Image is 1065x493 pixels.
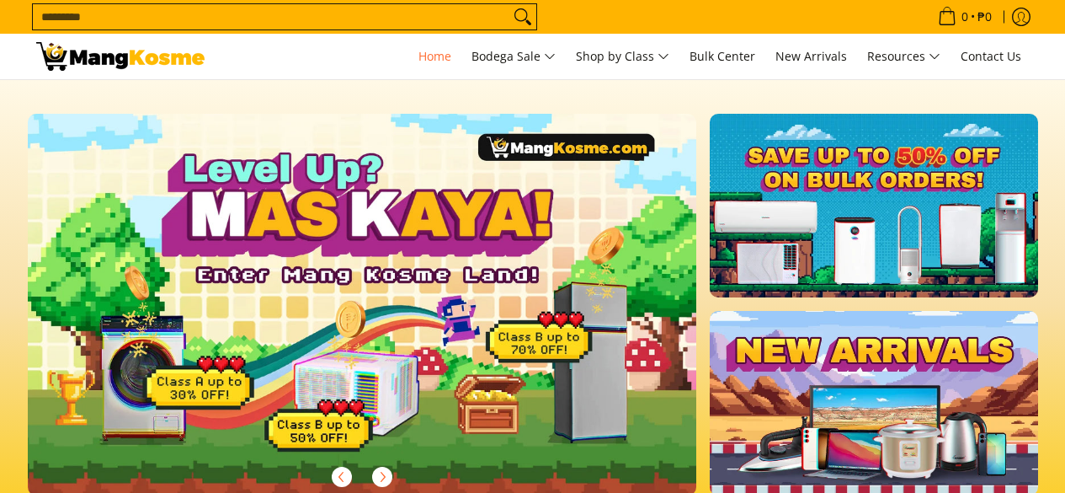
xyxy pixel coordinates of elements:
[509,4,536,29] button: Search
[959,11,971,23] span: 0
[952,34,1030,79] a: Contact Us
[933,8,997,26] span: •
[36,42,205,71] img: Mang Kosme: Your Home Appliances Warehouse Sale Partner!
[690,48,755,64] span: Bulk Center
[576,46,669,67] span: Shop by Class
[767,34,855,79] a: New Arrivals
[418,48,451,64] span: Home
[463,34,564,79] a: Bodega Sale
[567,34,678,79] a: Shop by Class
[975,11,994,23] span: ₱0
[681,34,764,79] a: Bulk Center
[961,48,1021,64] span: Contact Us
[221,34,1030,79] nav: Main Menu
[471,46,556,67] span: Bodega Sale
[859,34,949,79] a: Resources
[867,46,940,67] span: Resources
[775,48,847,64] span: New Arrivals
[410,34,460,79] a: Home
